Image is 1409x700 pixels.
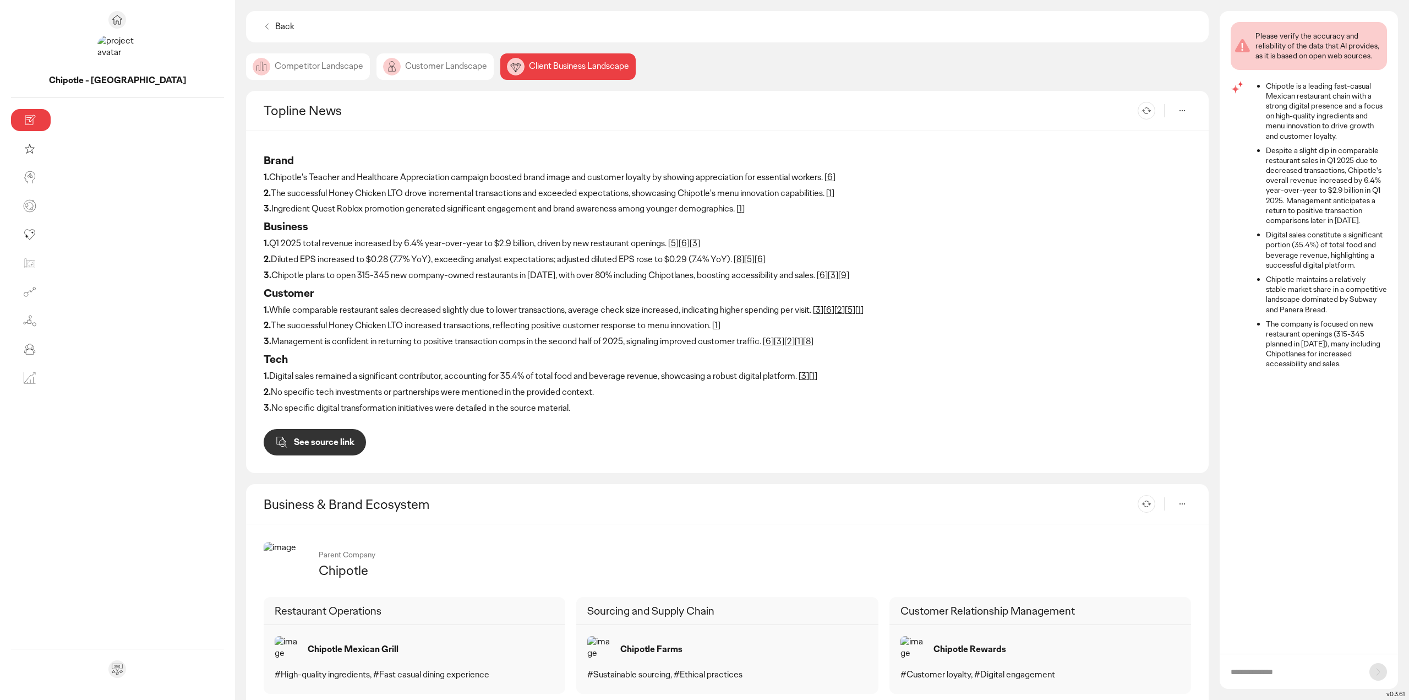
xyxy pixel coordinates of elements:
[1266,319,1387,369] li: The company is focused on new restaurant openings (315-345 planned in [DATE]), many including Chi...
[777,335,782,347] a: 3
[1266,81,1387,141] li: Chipotle is a leading fast-casual Mexican restaurant chain with a strong digital presence and a f...
[264,187,271,199] strong: 2.
[275,669,554,681] p: #High-quality ingredients, #Fast casual dining experience
[831,269,835,281] a: 3
[383,58,401,75] img: image
[11,75,224,86] p: Chipotle - United States
[264,403,1191,414] p: No specific digital transformation initiatives were detailed in the source material.
[507,58,525,75] img: image
[97,35,137,75] img: project avatar
[841,269,847,281] a: 9
[264,319,271,331] strong: 2.
[264,305,1191,316] p: While comparable restaurant sales decreased slightly due to lower transactions, average check siz...
[264,219,1191,234] h3: Business
[900,636,927,663] img: image
[736,253,741,265] a: 8
[806,335,811,347] a: 8
[275,636,301,663] img: image
[826,304,832,316] a: 6
[837,304,842,316] a: 2
[1266,230,1387,270] li: Digital sales constitute a significant portion (35.4%) of total food and beverage revenue, highli...
[587,669,867,681] p: #Sustainable sourcing, #Ethical practices
[264,352,1191,366] h3: Tech
[671,237,676,249] a: 5
[681,237,687,249] a: 6
[889,597,1191,625] div: Customer Relationship Management
[1138,102,1155,120] button: Refresh
[264,542,308,586] img: image
[264,371,1191,382] p: Digital sales remained a significant contributor, accounting for 35.4% of total food and beverage...
[264,335,271,347] strong: 3.
[766,335,771,347] a: 6
[264,429,366,455] button: See source link
[829,187,832,199] a: 1
[264,370,269,382] strong: 1.
[264,172,1191,183] p: Chipotle's Teacher and Healthcare Appreciation campaign boosted brand image and customer loyalty ...
[264,320,1191,332] p: The successful Honey Chicken LTO increased transactions, reflecting positive customer response to...
[264,238,1191,249] p: Q1 2025 total revenue increased by 6.4% year-over-year to $2.9 billion, driven by new restaurant ...
[264,102,342,119] h2: Topline News
[848,304,853,316] a: 5
[816,304,821,316] a: 3
[1138,495,1155,513] button: Refresh
[858,304,861,316] a: 1
[253,58,270,75] img: image
[933,644,1006,655] p: Chipotle Rewards
[246,53,370,80] div: Competitor Landscape
[319,550,375,560] p: Parent Company
[264,269,271,281] strong: 3.
[294,438,354,447] p: See source link
[108,660,126,678] div: Send feedback
[1255,31,1383,61] div: Please verify the accuracy and reliability of the data that AI provides, as it is based on open w...
[798,335,800,347] a: 1
[275,21,294,32] p: Back
[308,644,398,655] p: Chipotle Mexican Grill
[264,304,269,316] strong: 1.
[715,319,718,331] a: 1
[692,237,697,249] a: 3
[264,386,271,398] strong: 2.
[801,370,806,382] a: 3
[739,203,742,214] a: 1
[264,237,269,249] strong: 1.
[264,387,1191,398] p: No specific tech investments or partnerships were mentioned in the provided context.
[264,336,1191,348] p: Management is confident in returning to positive transaction comps in the second half of 2025, si...
[827,171,833,183] a: 6
[264,496,429,513] h2: Business & Brand Ecosystem
[587,636,614,663] img: image
[500,53,636,80] div: Client Business Landscape
[757,253,763,265] a: 6
[1266,145,1387,226] li: Despite a slight dip in comparable restaurant sales in Q1 2025 due to decreased transactions, Chi...
[264,203,1191,215] p: Ingredient Quest Roblox promotion generated significant engagement and brand awareness among youn...
[264,597,565,625] div: Restaurant Operations
[376,53,494,80] div: Customer Landscape
[747,253,752,265] a: 5
[264,203,271,214] strong: 3.
[264,270,1191,281] p: Chipotle plans to open 315-345 new company-owned restaurants in [DATE], with over 80% including C...
[264,286,1191,300] h3: Customer
[820,269,825,281] a: 6
[319,562,375,579] p: Chipotle
[900,669,1180,681] p: #Customer loyalty, #Digital engagement
[264,402,271,414] strong: 3.
[264,171,269,183] strong: 1.
[812,370,815,382] a: 1
[787,335,792,347] a: 2
[576,597,878,625] div: Sourcing and Supply Chain
[264,188,1191,199] p: The successful Honey Chicken LTO drove incremental transactions and exceeded expectations, showca...
[264,153,1191,167] h3: Brand
[620,644,682,655] p: Chipotle Farms
[1266,274,1387,314] li: Chipotle maintains a relatively stable market share in a competitive landscape dominated by Subwa...
[264,254,1191,265] p: Diluted EPS increased to $0.28 (7.7% YoY), exceeding analyst expectations; adjusted diluted EPS r...
[264,253,271,265] strong: 2.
